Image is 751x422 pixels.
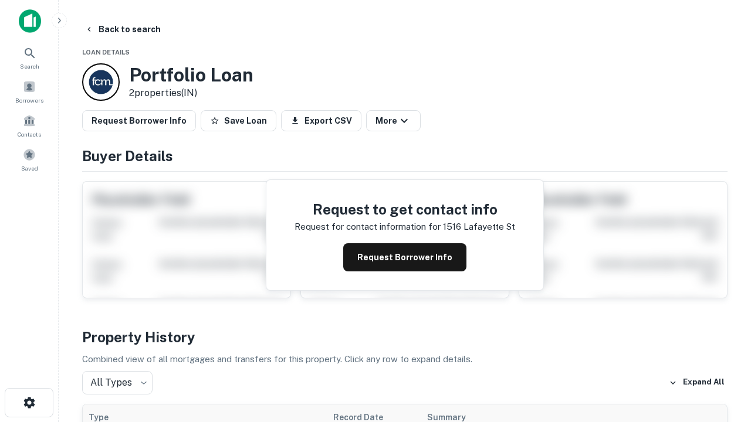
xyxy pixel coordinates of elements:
a: Contacts [4,110,55,141]
button: Back to search [80,19,165,40]
p: 2 properties (IN) [129,86,253,100]
span: Search [20,62,39,71]
button: Export CSV [281,110,361,131]
button: Save Loan [201,110,276,131]
button: Expand All [666,374,728,392]
span: Borrowers [15,96,43,105]
h4: Property History [82,326,728,348]
div: All Types [82,371,153,394]
p: Combined view of all mortgages and transfers for this property. Click any row to expand details. [82,352,728,366]
img: capitalize-icon.png [19,9,41,33]
span: Loan Details [82,49,130,56]
a: Borrowers [4,76,55,107]
span: Saved [21,164,38,173]
p: Request for contact information for [295,220,441,234]
button: Request Borrower Info [82,110,196,131]
h3: Portfolio Loan [129,64,253,86]
iframe: Chat Widget [692,328,751,384]
button: Request Borrower Info [343,243,466,271]
a: Search [4,42,55,73]
p: 1516 lafayette st [443,220,515,234]
span: Contacts [18,130,41,139]
h4: Buyer Details [82,145,728,166]
a: Saved [4,144,55,175]
h4: Request to get contact info [295,199,515,220]
button: More [366,110,421,131]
